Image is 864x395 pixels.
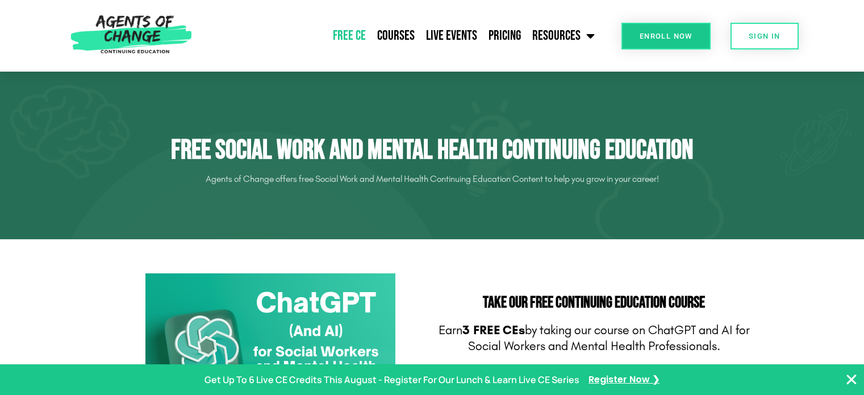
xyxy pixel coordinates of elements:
a: Courses [372,22,420,50]
a: Register Now ❯ [588,372,660,388]
span: SIGN IN [749,32,780,40]
button: Close Banner [845,373,858,386]
p: Earn by taking our course on ChatGPT and AI for Social Workers and Mental Health Professionals. [438,322,750,355]
a: Pricing [483,22,527,50]
span: Enroll Now [640,32,692,40]
nav: Menu [197,22,600,50]
h1: Free Social Work and Mental Health Continuing Education [114,134,750,167]
p: Agents of Change offers free Social Work and Mental Health Continuing Education Content to help y... [114,170,750,188]
a: SIGN IN [731,23,799,49]
h2: Take Our FREE Continuing Education Course [438,295,750,311]
a: Enroll Now [621,23,711,49]
b: 3 FREE CEs [462,323,525,338]
a: Resources [527,22,600,50]
a: Live Events [420,22,483,50]
a: Free CE [327,22,372,50]
p: Get Up To 6 Live CE Credits This August - Register For Our Lunch & Learn Live CE Series [204,372,579,388]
